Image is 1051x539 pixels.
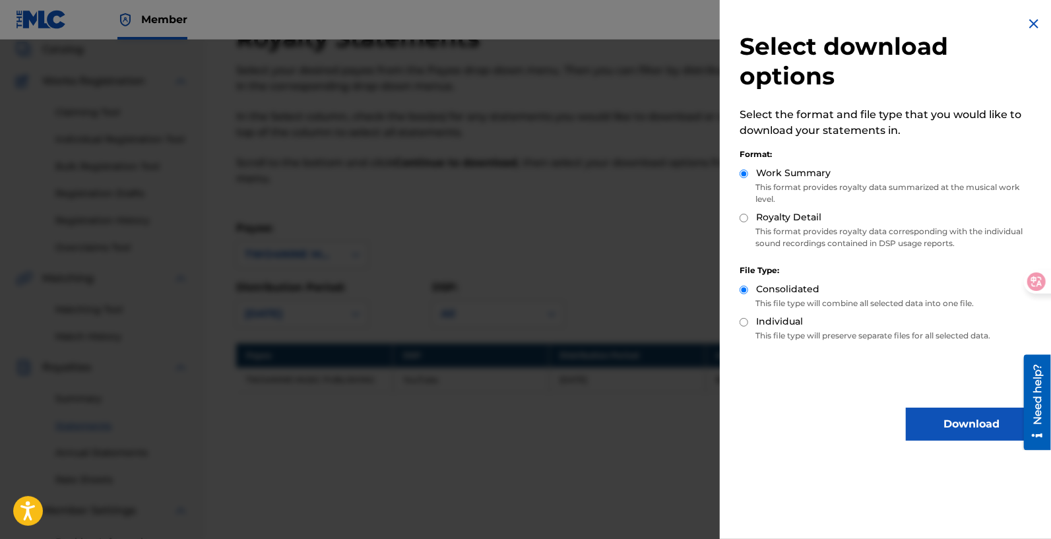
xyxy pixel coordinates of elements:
label: Consolidated [756,282,819,296]
p: This file type will combine all selected data into one file. [740,298,1038,309]
div: Format: [740,148,1038,160]
p: This format provides royalty data summarized at the musical work level. [740,181,1038,205]
p: This file type will preserve separate files for all selected data. [740,330,1038,342]
label: Work Summary [756,166,831,180]
button: Download [906,408,1038,441]
p: This format provides royalty data corresponding with the individual sound recordings contained in... [740,226,1038,249]
div: Need help? [15,9,32,70]
span: Member [141,12,187,27]
img: MLC Logo [16,10,67,29]
h2: Select download options [740,32,1038,91]
label: Individual [756,315,803,329]
img: Top Rightsholder [117,12,133,28]
iframe: Resource Center [1014,354,1051,450]
p: Select the format and file type that you would like to download your statements in. [740,107,1038,139]
label: Royalty Detail [756,210,821,224]
div: File Type: [740,265,1038,276]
